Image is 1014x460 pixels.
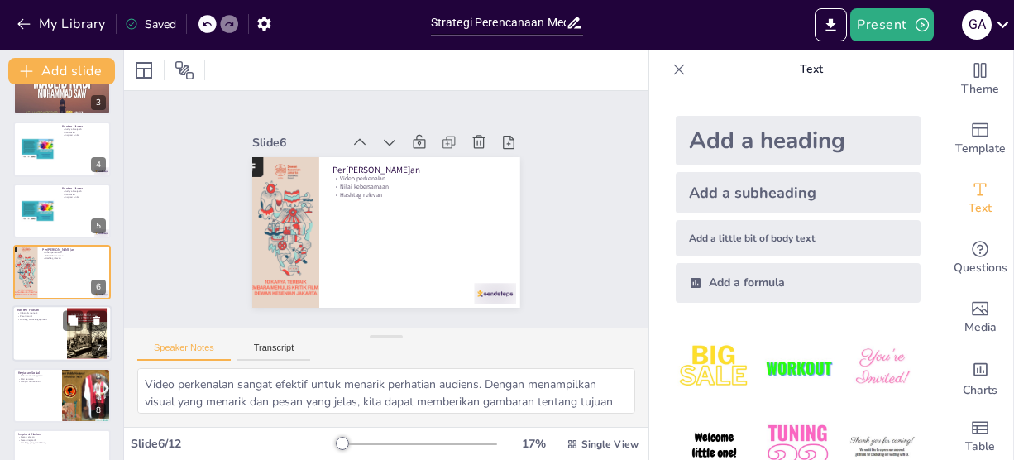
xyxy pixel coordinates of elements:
[18,442,106,445] p: Hashtag yang mendukung
[676,220,921,256] div: Add a little bit of body text
[460,150,531,227] div: Slide 6
[131,436,338,452] div: Slide 6 / 12
[965,438,995,456] span: Table
[42,257,106,261] p: Hashtag relevan
[676,329,753,406] img: 1.jpeg
[125,17,176,32] div: Saved
[18,374,57,377] p: Dokumentasi kegiatan
[947,288,1013,347] div: Add images, graphics, shapes or video
[962,8,992,41] button: G A
[326,188,448,323] p: Video perkenalan
[964,319,997,337] span: Media
[237,343,311,361] button: Transcript
[12,11,112,37] button: My Library
[969,199,992,218] span: Text
[947,109,1013,169] div: Add ready made slides
[947,347,1013,407] div: Add charts and graphs
[91,157,106,172] div: 4
[18,435,106,438] p: Desain elegan
[514,436,553,452] div: 17 %
[42,247,106,252] p: Per[PERSON_NAME]an
[13,368,111,423] div: 8
[42,254,106,257] p: Nilai kebersamaan
[947,50,1013,109] div: Change the overall theme
[8,58,115,84] button: Add slide
[91,218,106,233] div: 5
[62,124,106,129] p: Konten Utama
[13,122,111,176] div: 4
[676,172,921,213] div: Add a subheading
[13,184,111,238] div: 5
[12,306,112,362] div: 7
[62,189,106,193] p: Budaya & sejarah
[319,182,442,317] p: Nilai kebersamaan
[844,329,921,406] img: 3.jpeg
[331,192,457,329] p: Per[PERSON_NAME]an
[13,245,111,299] div: 6
[962,10,992,40] div: G A
[18,432,106,437] p: Inspirasi Harian
[62,134,106,137] p: Inspirasi & nilai
[62,195,106,199] p: Inspirasi & nilai
[92,342,107,357] div: 7
[13,60,111,115] div: 3
[91,95,106,110] div: 3
[947,228,1013,288] div: Get real-time input from your audience
[313,176,436,311] p: Hashtag relevan
[955,140,1006,158] span: Template
[676,263,921,303] div: Add a formula
[947,169,1013,228] div: Add text boxes
[62,185,106,190] p: Konten Utama
[91,280,106,295] div: 6
[18,377,57,381] p: Aksi bersama
[431,11,566,35] input: Insert title
[42,251,106,254] p: Video perkenalan
[961,80,999,98] span: Theme
[815,8,847,41] button: Export to PowerPoint
[954,259,1007,277] span: Questions
[963,381,997,400] span: Charts
[62,131,106,134] p: Aksi sosial
[62,193,106,196] p: Aksi sosial
[131,57,157,84] div: Layout
[581,438,639,451] span: Single View
[175,60,194,80] span: Position
[17,319,62,322] p: Hashtag untuk engagement
[18,438,106,442] p: Pesan inspiratif
[759,329,836,406] img: 2.jpeg
[18,370,57,375] p: Kegiatan Sosial
[87,311,107,331] button: Delete Slide
[676,116,921,165] div: Add a heading
[17,315,62,319] p: Pesan moral
[850,8,933,41] button: Present
[137,368,635,414] textarea: Video perkenalan sangat efektif untuk menarik perhatian audiens. Dengan menampilkan visual yang m...
[91,403,106,418] div: 8
[63,311,83,331] button: Duplicate Slide
[62,128,106,132] p: Budaya & sejarah
[17,312,62,315] p: Infografis menarik
[18,380,57,383] p: Ucapan terima kasih
[137,343,231,361] button: Speaker Notes
[17,308,62,313] p: Konten Filosofi
[692,50,930,89] p: Text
